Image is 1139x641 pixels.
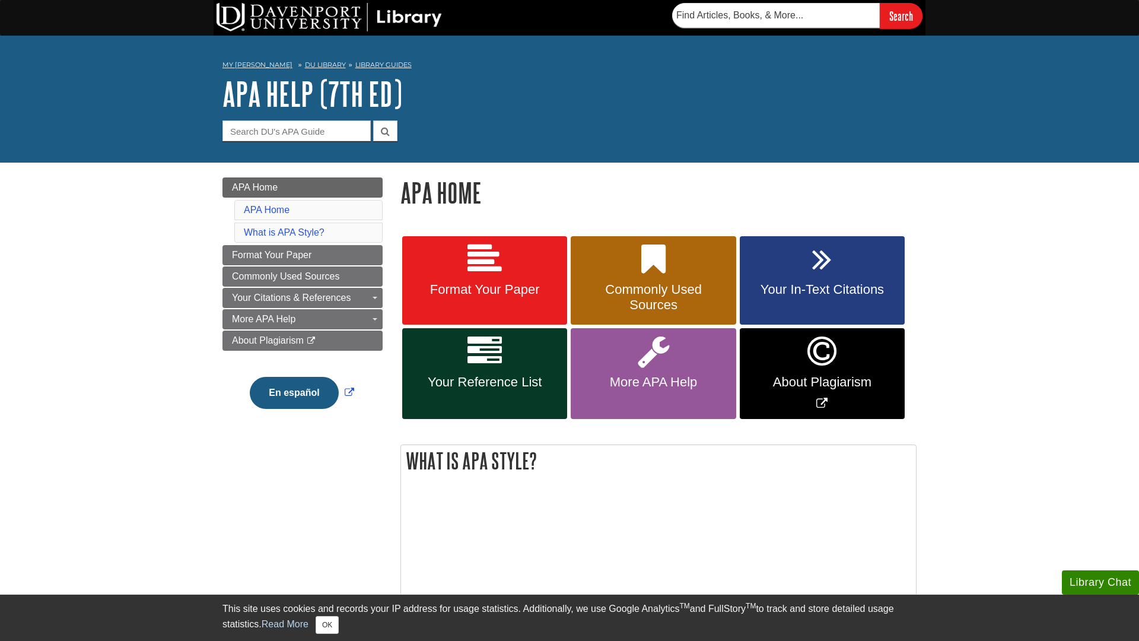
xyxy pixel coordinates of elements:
[222,120,371,141] input: Search DU's APA Guide
[250,377,338,409] button: En español
[355,61,412,69] a: Library Guides
[232,314,295,324] span: More APA Help
[222,245,383,265] a: Format Your Paper
[672,3,880,28] input: Find Articles, Books, & More...
[232,182,278,192] span: APA Home
[247,388,357,398] a: Link opens in new window
[411,375,558,390] span: Your Reference List
[232,250,311,260] span: Format Your Paper
[1062,570,1139,595] button: Library Chat
[222,288,383,308] a: Your Citations & References
[306,337,316,345] i: This link opens in a new window
[672,3,922,28] form: Searches DU Library's articles, books, and more
[740,236,905,325] a: Your In-Text Citations
[316,616,339,634] button: Close
[749,375,896,390] span: About Plagiarism
[222,57,917,76] nav: breadcrumb
[217,3,442,31] img: DU Library
[400,177,917,208] h1: APA Home
[580,282,727,313] span: Commonly Used Sources
[222,177,383,198] a: APA Home
[740,328,905,419] a: Link opens in new window
[222,177,383,429] div: Guide Page Menu
[222,266,383,287] a: Commonly Used Sources
[222,60,292,70] a: My [PERSON_NAME]
[402,236,567,325] a: Format Your Paper
[262,619,308,629] a: Read More
[232,335,304,345] span: About Plagiarism
[244,205,289,215] a: APA Home
[305,61,346,69] a: DU Library
[222,75,402,112] a: APA Help (7th Ed)
[571,328,736,419] a: More APA Help
[402,328,567,419] a: Your Reference List
[580,375,727,390] span: More APA Help
[411,282,558,297] span: Format Your Paper
[880,3,922,28] input: Search
[571,236,736,325] a: Commonly Used Sources
[749,282,896,297] span: Your In-Text Citations
[746,602,756,610] sup: TM
[222,331,383,351] a: About Plagiarism
[222,602,917,634] div: This site uses cookies and records your IP address for usage statistics. Additionally, we use Goo...
[679,602,689,610] sup: TM
[232,293,351,303] span: Your Citations & References
[222,309,383,329] a: More APA Help
[401,445,916,477] h2: What is APA Style?
[232,271,339,281] span: Commonly Used Sources
[244,227,324,237] a: What is APA Style?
